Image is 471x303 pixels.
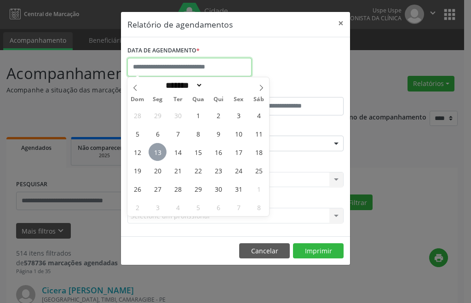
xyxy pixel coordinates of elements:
[189,106,207,124] span: Outubro 1, 2025
[127,44,200,58] label: DATA DE AGENDAMENTO
[128,106,146,124] span: Setembro 28, 2025
[209,180,227,198] span: Outubro 30, 2025
[209,161,227,179] span: Outubro 23, 2025
[203,80,233,90] input: Year
[169,198,187,216] span: Novembro 4, 2025
[189,161,207,179] span: Outubro 22, 2025
[169,125,187,143] span: Outubro 7, 2025
[250,125,268,143] span: Outubro 11, 2025
[127,18,233,30] h5: Relatório de agendamentos
[230,180,247,198] span: Outubro 31, 2025
[189,143,207,161] span: Outubro 15, 2025
[149,106,167,124] span: Setembro 29, 2025
[229,97,249,103] span: Sex
[188,97,208,103] span: Qua
[239,243,290,259] button: Cancelar
[128,198,146,216] span: Novembro 2, 2025
[148,97,168,103] span: Seg
[149,161,167,179] span: Outubro 20, 2025
[332,12,350,34] button: Close
[169,106,187,124] span: Setembro 30, 2025
[230,198,247,216] span: Novembro 7, 2025
[250,198,268,216] span: Novembro 8, 2025
[169,143,187,161] span: Outubro 14, 2025
[169,180,187,198] span: Outubro 28, 2025
[250,106,268,124] span: Outubro 4, 2025
[149,180,167,198] span: Outubro 27, 2025
[238,83,344,97] label: ATÉ
[230,106,247,124] span: Outubro 3, 2025
[230,125,247,143] span: Outubro 10, 2025
[189,198,207,216] span: Novembro 5, 2025
[149,125,167,143] span: Outubro 6, 2025
[230,143,247,161] span: Outubro 17, 2025
[250,143,268,161] span: Outubro 18, 2025
[169,161,187,179] span: Outubro 21, 2025
[209,198,227,216] span: Novembro 6, 2025
[249,97,269,103] span: Sáb
[209,125,227,143] span: Outubro 9, 2025
[250,161,268,179] span: Outubro 25, 2025
[189,125,207,143] span: Outubro 8, 2025
[208,97,229,103] span: Qui
[128,125,146,143] span: Outubro 5, 2025
[189,180,207,198] span: Outubro 29, 2025
[128,161,146,179] span: Outubro 19, 2025
[128,143,146,161] span: Outubro 12, 2025
[128,180,146,198] span: Outubro 26, 2025
[149,143,167,161] span: Outubro 13, 2025
[127,97,148,103] span: Dom
[163,80,203,90] select: Month
[209,106,227,124] span: Outubro 2, 2025
[168,97,188,103] span: Ter
[250,180,268,198] span: Novembro 1, 2025
[293,243,344,259] button: Imprimir
[209,143,227,161] span: Outubro 16, 2025
[149,198,167,216] span: Novembro 3, 2025
[230,161,247,179] span: Outubro 24, 2025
